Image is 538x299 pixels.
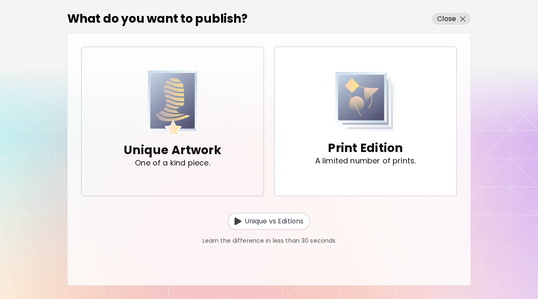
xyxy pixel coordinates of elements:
[274,47,457,196] button: Print EditionPrint EditionA limited number of prints.
[335,71,396,133] img: Print Edition
[228,213,311,230] button: Unique vs EditionUnique vs Editions
[124,142,222,159] p: Unique Artwork
[328,140,403,157] p: Print Edition
[315,157,416,165] p: A limited number of prints.
[135,159,210,167] p: One of a kind piece.
[203,236,336,245] p: Learn the difference in less than 30 seconds
[235,218,241,225] img: Unique vs Edition
[148,71,198,136] img: Unique Artwork
[245,216,304,226] p: Unique vs Editions
[81,47,264,196] button: Unique ArtworkUnique ArtworkOne of a kind piece.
